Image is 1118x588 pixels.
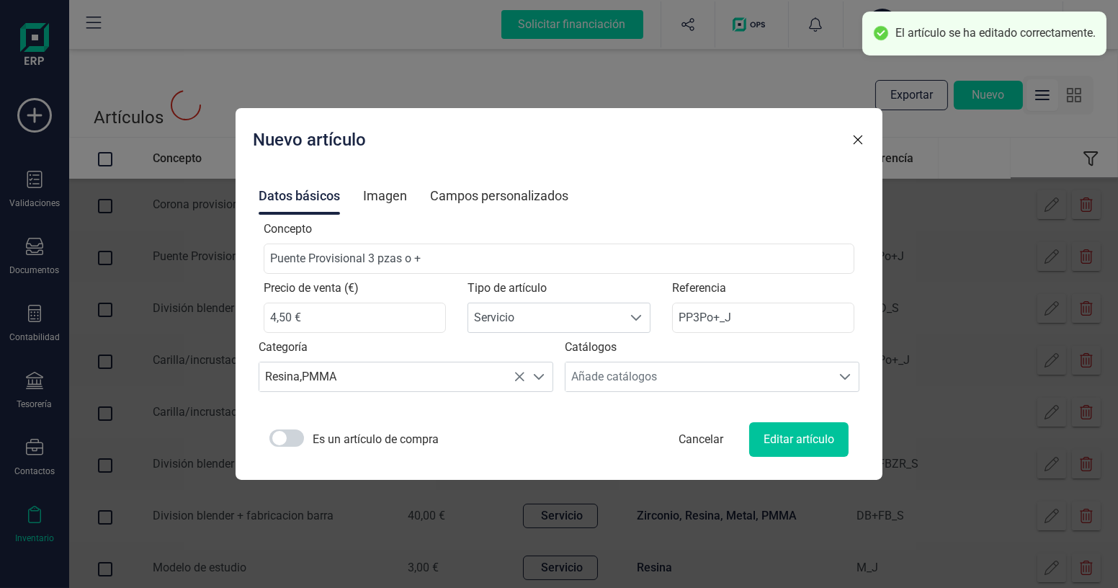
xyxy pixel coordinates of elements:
label: Precio de venta (€) [264,280,359,297]
span: Es un artículo de compra [313,431,439,448]
div: Campos personalizados [430,177,568,215]
div: Imagen [363,177,407,215]
button: Editar artículo [749,422,849,457]
div: Añade catálogos [565,362,832,391]
div: Datos básicos [259,177,340,215]
label: Catálogos [565,339,859,356]
p: Nuevo artículo [253,128,366,151]
span: Cancelar [664,422,738,457]
div: El artículo se ha editado correctamente. [895,26,1096,41]
label: Categoría [259,339,553,356]
span: Servicio [468,303,622,332]
div: Resina,PMMA [259,362,526,391]
label: Tipo de artículo [468,280,547,297]
label: Referencia [672,280,726,297]
label: Concepto [264,220,312,238]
